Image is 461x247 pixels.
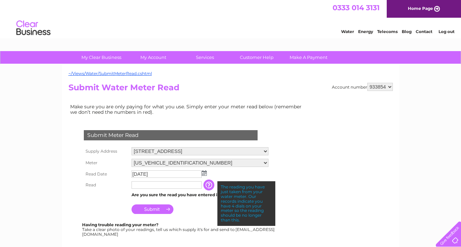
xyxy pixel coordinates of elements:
[358,29,373,34] a: Energy
[82,169,130,180] th: Read Date
[439,29,455,34] a: Log out
[341,29,354,34] a: Water
[68,83,393,96] h2: Submit Water Meter Read
[130,190,270,199] td: Are you sure the read you have entered is correct?
[82,222,158,227] b: Having trouble reading your meter?
[84,130,258,140] div: Submit Meter Read
[125,51,181,64] a: My Account
[416,29,432,34] a: Contact
[177,51,233,64] a: Services
[70,4,392,33] div: Clear Business is a trading name of Verastar Limited (registered in [GEOGRAPHIC_DATA] No. 3667643...
[280,51,337,64] a: Make A Payment
[402,29,412,34] a: Blog
[332,83,393,91] div: Account number
[82,180,130,190] th: Read
[217,181,275,226] div: The reading you have just taken from your water meter. Our records indicate you have 4 dials on y...
[82,157,130,169] th: Meter
[132,204,173,214] input: Submit
[203,180,216,190] input: Information
[82,222,276,236] div: Take a clear photo of your readings, tell us which supply it's for and send to [EMAIL_ADDRESS][DO...
[82,145,130,157] th: Supply Address
[68,71,152,76] a: ~/Views/Water/SubmitMeterRead.cshtml
[377,29,398,34] a: Telecoms
[333,3,380,12] a: 0333 014 3131
[73,51,129,64] a: My Clear Business
[68,102,307,117] td: Make sure you are only paying for what you use. Simply enter your meter read below (remember we d...
[202,170,207,176] img: ...
[229,51,285,64] a: Customer Help
[16,18,51,38] img: logo.png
